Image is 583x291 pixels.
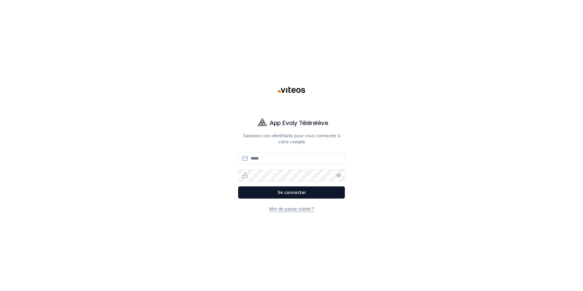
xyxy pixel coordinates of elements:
img: Evoly Logo [255,116,270,130]
p: Saisissez vos identifiants pour vous connecter à votre compte [238,133,345,145]
h1: App Evoly Télérelève [270,119,328,127]
img: Viteos - Gaz Logo [277,75,306,105]
button: Se connecter [238,186,345,199]
a: Mot de passe oublié ? [269,206,314,211]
